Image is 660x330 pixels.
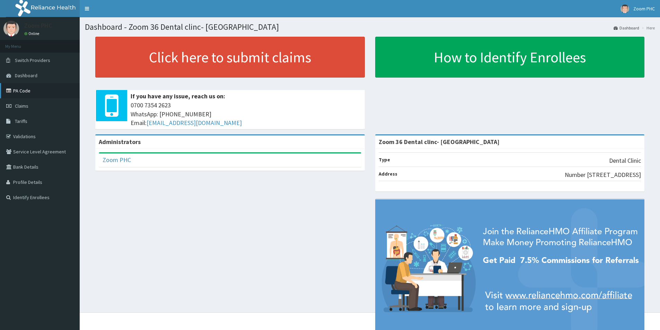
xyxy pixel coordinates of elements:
span: Zoom PHC [633,6,655,12]
b: Administrators [99,138,141,146]
a: Click here to submit claims [95,37,365,78]
span: 0700 7354 2623 WhatsApp: [PHONE_NUMBER] Email: [131,101,361,127]
span: Tariffs [15,118,27,124]
p: Dental Clinic [609,156,641,165]
a: Zoom PHC [103,156,131,164]
p: Number [STREET_ADDRESS] [565,170,641,179]
span: Switch Providers [15,57,50,63]
li: Here [640,25,655,31]
a: Dashboard [614,25,639,31]
strong: Zoom 36 Dental clinc- [GEOGRAPHIC_DATA] [379,138,500,146]
img: User Image [621,5,629,13]
b: If you have any issue, reach us on: [131,92,225,100]
span: Claims [15,103,28,109]
a: [EMAIL_ADDRESS][DOMAIN_NAME] [147,119,242,127]
h1: Dashboard - Zoom 36 Dental clinc- [GEOGRAPHIC_DATA] [85,23,655,32]
a: Online [24,31,41,36]
b: Type [379,157,390,163]
img: User Image [3,21,19,36]
b: Address [379,171,397,177]
a: How to Identify Enrollees [375,37,645,78]
p: Zoom PHC [24,23,52,29]
span: Dashboard [15,72,37,79]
